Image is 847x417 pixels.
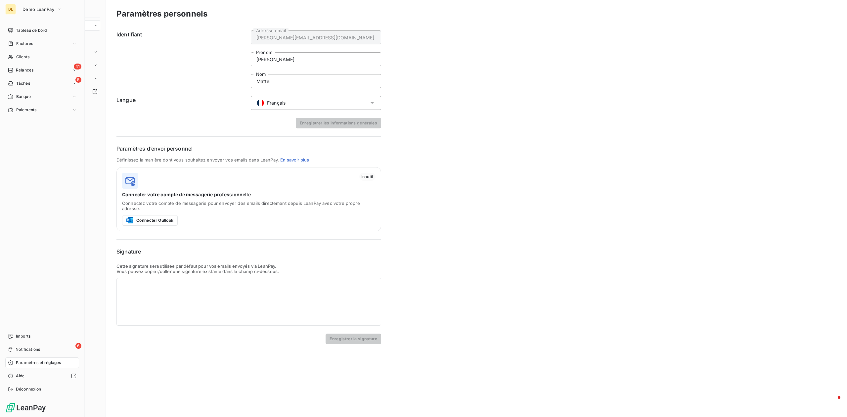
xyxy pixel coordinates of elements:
span: 5 [75,77,81,83]
span: Connectez votre compte de messagerie pour envoyer des emails directement depuis LeanPay avec votr... [122,201,376,211]
input: placeholder [251,30,381,44]
span: Inactif [359,173,376,181]
span: 41 [74,64,81,69]
a: Aide [5,371,79,381]
h6: Paramètres d’envoi personnel [116,145,381,153]
input: placeholder [251,52,381,66]
span: Déconnexion [16,386,41,392]
span: Banque [16,94,31,100]
input: placeholder [251,74,381,88]
span: Paiements [16,107,36,113]
a: En savoir plus [280,157,309,162]
p: Cette signature sera utilisée par défaut pour vos emails envoyés via LeanPay. [116,263,381,269]
div: DL [5,4,16,15]
span: Tableau de bord [16,27,47,33]
h6: Langue [116,96,247,110]
h6: Signature [116,248,381,255]
span: Factures [16,41,33,47]
img: Logo LeanPay [5,402,46,413]
span: Tâches [16,80,30,86]
button: Enregistrer la signature [326,334,381,344]
span: Imports [16,333,30,339]
img: logo [122,173,138,189]
button: Enregistrer les informations générales [296,118,381,128]
h6: Identifiant [116,30,247,88]
span: Français [267,100,286,106]
iframe: Intercom live chat [825,394,840,410]
span: Paramètres et réglages [16,360,61,366]
span: Aide [16,373,25,379]
h3: Paramètres personnels [116,8,207,20]
span: Définissez la manière dont vous souhaitez envoyer vos emails dans LeanPay. [116,157,279,162]
span: Notifications [16,347,40,352]
span: Connecter votre compte de messagerie professionnelle [122,191,376,198]
p: Vous pouvez copier/coller une signature existante dans le champ ci-dessous. [116,269,381,274]
span: Clients [16,54,29,60]
span: 6 [75,343,81,349]
span: Relances [16,67,33,73]
span: Demo LeanPay [22,7,54,12]
button: Connecter Outlook [122,215,178,226]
